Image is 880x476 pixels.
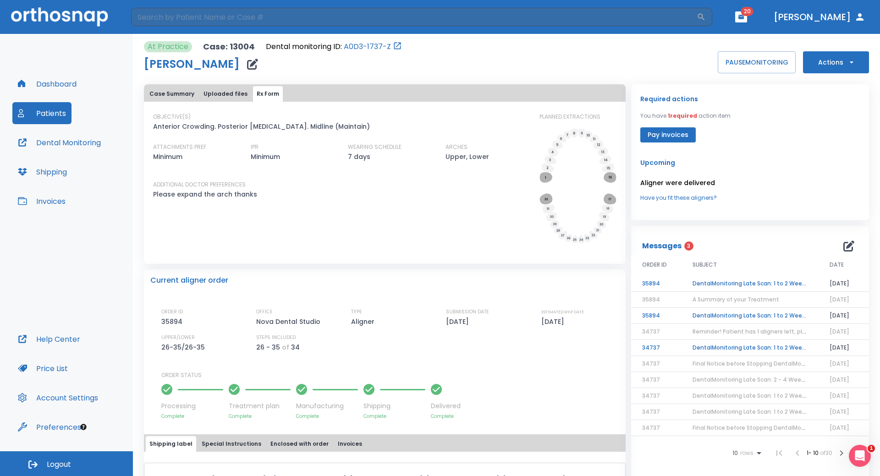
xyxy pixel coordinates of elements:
p: Complete [161,413,223,420]
span: 1 [868,445,875,452]
td: DentalMonitoring Late Scan: 1 to 2 Weeks Notification [682,340,819,356]
button: Invoices [12,190,71,212]
td: [DATE] [819,340,869,356]
p: Complete [296,413,358,420]
p: Manufacturing [296,401,358,411]
td: DentalMonitoring Late Scan: 1 to 2 Weeks Notification [682,308,819,324]
p: Aligner [351,316,378,327]
span: DentalMonitoring Late Scan: 1 to 2 Weeks Notification [693,392,843,399]
span: [DATE] [830,392,849,399]
p: Complete [431,413,461,420]
button: Help Center [12,328,86,350]
button: Patients [12,102,71,124]
span: 34737 [642,376,660,383]
p: Dental monitoring ID: [266,41,342,52]
p: Minimum [251,151,280,162]
span: DentalMonitoring Late Scan: 2 - 4 Weeks Notification [693,376,842,383]
p: Anterior Crowding. Posterior [MEDICAL_DATA]. Midline (Maintain) [153,121,370,132]
span: 3 [684,241,693,251]
span: 34737 [642,392,660,399]
button: Shipping label [146,436,196,452]
span: 20 [741,7,753,16]
button: Case Summary [146,86,198,102]
button: Rx Form [253,86,283,102]
p: of [282,342,289,353]
button: Enclosed with order [267,436,332,452]
span: ORDER ID [642,261,667,269]
span: [DATE] [830,376,849,383]
p: Upper, Lower [445,151,489,162]
p: STEPS INCLUDED [256,334,296,342]
button: Uploaded files [200,86,251,102]
p: You have action item [640,112,731,120]
p: Aligner were delivered [640,177,860,188]
span: Reminder! Patient has 1 aligners left, please order next set! [693,328,859,335]
td: [DATE] [819,308,869,324]
button: Dashboard [12,73,82,95]
a: A0D3-1737-Z [344,41,391,52]
button: Pay invoices [640,127,696,142]
p: IPR [251,143,258,151]
button: Shipping [12,161,72,183]
p: Case: 13004 [203,41,255,52]
button: Price List [12,357,73,379]
div: tabs [146,436,624,452]
span: rows [738,450,753,456]
div: Tooltip anchor [79,423,88,431]
button: Invoices [334,436,366,452]
h1: [PERSON_NAME] [144,59,240,70]
span: DATE [830,261,844,269]
p: ADDITIONAL DOCTOR PREFERENCES [153,181,246,189]
iframe: Intercom live chat [849,445,871,467]
p: Shipping [363,401,425,411]
p: PLANNED EXTRACTIONS [539,113,600,121]
p: Current aligner order [150,275,228,286]
button: Actions [803,51,869,73]
span: Logout [47,460,71,470]
p: ORDER ID [161,308,183,316]
span: 34737 [642,360,660,367]
span: [DATE] [830,360,849,367]
span: A Summary of your Treatment [693,295,779,303]
div: tabs [146,86,624,102]
p: OBJECTIVE(S) [153,113,191,121]
button: Dental Monitoring [12,131,106,153]
a: Have you fit these aligners? [640,194,860,202]
p: Processing [161,401,223,411]
p: [DATE] [541,316,567,327]
p: Minimum [153,151,182,162]
p: Complete [229,413,291,420]
td: [DATE] [819,276,869,292]
td: 34737 [631,340,682,356]
span: 34737 [642,328,660,335]
button: Account Settings [12,387,104,409]
p: Required actions [640,93,698,104]
p: TYPE [351,308,362,316]
p: SUBMISSION DATE [446,308,489,316]
span: DentalMonitoring Late Scan: 1 to 2 Weeks Notification [693,408,843,416]
span: 35894 [642,295,660,303]
span: Final Notice before Stopping DentalMonitoring [693,424,823,432]
span: 1 - 10 [807,449,820,457]
span: Final Notice before Stopping DentalMonitoring [693,360,823,367]
p: ARCHES [445,143,467,151]
p: Please expand the arch thanks [153,189,257,200]
td: 35894 [631,308,682,324]
button: Preferences [12,416,87,438]
p: ATTACHMENTS PREF. [153,143,208,151]
p: 35894 [161,316,186,327]
span: [DATE] [830,328,849,335]
span: [DATE] [830,408,849,416]
span: of 30 [820,449,832,457]
p: Nova Dental Studio [256,316,324,327]
span: 34737 [642,424,660,432]
p: 26-35/26-35 [161,342,208,353]
p: Complete [363,413,425,420]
